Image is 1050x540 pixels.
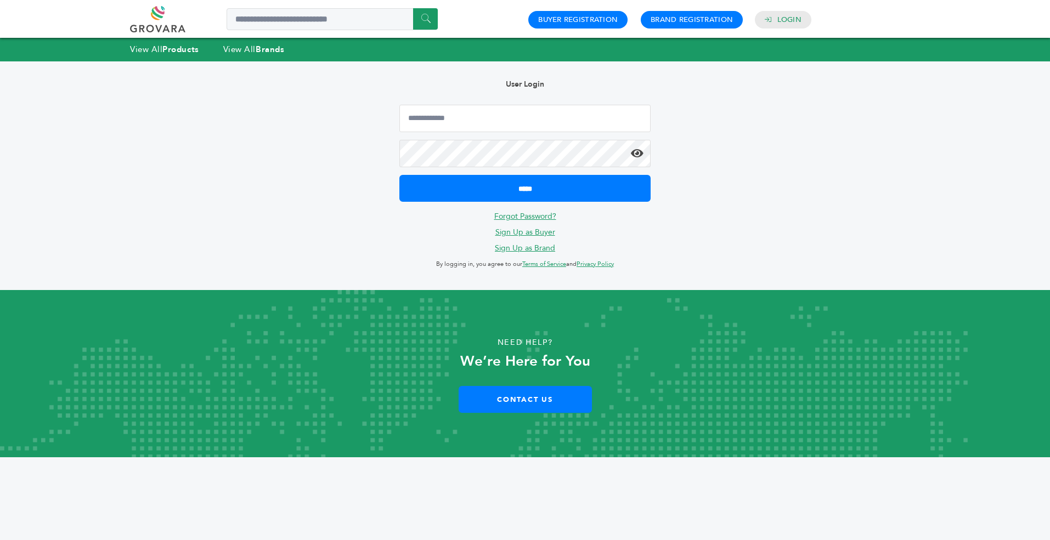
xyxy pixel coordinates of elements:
[130,44,199,55] a: View AllProducts
[399,258,651,271] p: By logging in, you agree to our and
[223,44,285,55] a: View AllBrands
[399,105,651,132] input: Email Address
[495,227,555,237] a: Sign Up as Buyer
[494,211,556,221] a: Forgot Password?
[459,386,592,413] a: Contact Us
[227,8,438,30] input: Search a product or brand...
[777,15,801,25] a: Login
[256,44,284,55] strong: Brands
[399,140,651,167] input: Password
[460,351,590,371] strong: We’re Here for You
[495,243,555,253] a: Sign Up as Brand
[522,260,566,268] a: Terms of Service
[577,260,614,268] a: Privacy Policy
[651,15,733,25] a: Brand Registration
[506,79,544,89] b: User Login
[162,44,199,55] strong: Products
[53,334,998,351] p: Need Help?
[538,15,618,25] a: Buyer Registration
